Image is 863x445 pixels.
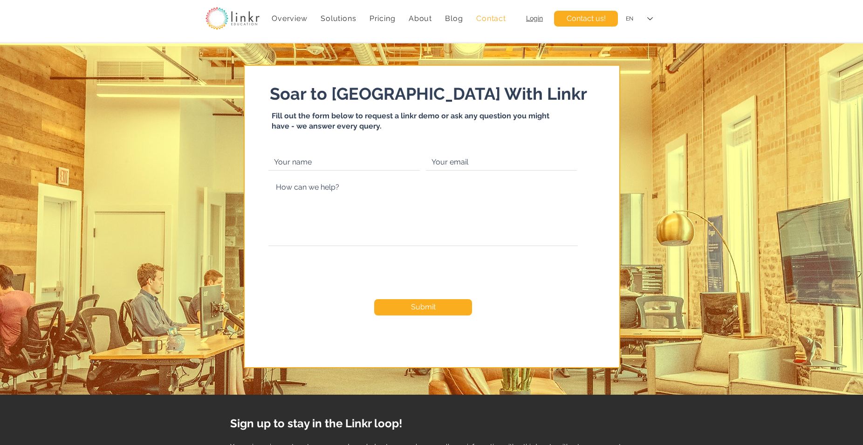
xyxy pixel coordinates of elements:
input: Your email [426,154,577,171]
span: Blog [445,14,463,23]
span: Pricing [370,14,396,23]
span: About [409,14,432,23]
span: Submit [411,302,436,312]
img: linkr_logo_transparentbg.png [205,7,260,30]
div: EN [626,15,633,23]
span: Fill out the form below to request a linkr demo or ask any question you might have - we answer ev... [272,111,549,130]
a: Contact [472,9,511,27]
a: Contact us! [554,11,618,27]
iframe: reCAPTCHA [369,258,478,286]
span: Soar to [GEOGRAPHIC_DATA] With Linkr [270,84,587,103]
span: Solutions [321,14,356,23]
a: Pricing [365,9,400,27]
a: Login [526,14,543,22]
a: Overview [267,9,312,27]
span: Sign up to stay in the Linkr loop! [230,417,402,430]
a: Blog [440,9,468,27]
input: Your name [268,154,420,171]
button: Submit [374,299,472,315]
span: Overview [272,14,307,23]
div: Language Selector: English [619,8,659,29]
span: Contact us! [567,14,606,24]
div: Solutions [316,9,361,27]
div: About [404,9,437,27]
nav: Site [267,9,511,27]
span: Contact [476,14,506,23]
